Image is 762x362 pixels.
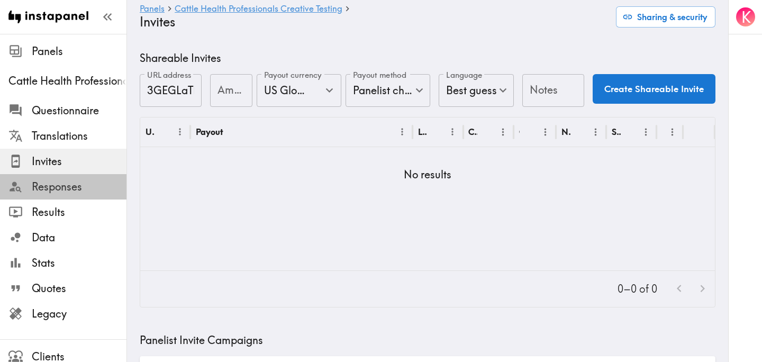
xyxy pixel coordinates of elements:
h5: No results [404,167,451,182]
span: Stats [32,256,126,270]
button: Open [321,82,338,98]
button: Menu [537,124,554,140]
button: Menu [495,124,511,140]
label: URL address [147,69,192,81]
a: Panels [140,4,165,14]
div: Best guess [439,74,514,107]
span: Results [32,205,126,220]
button: Menu [664,124,681,140]
span: K [741,8,751,26]
div: Panelist chooses [346,74,430,107]
button: Sort [622,124,638,140]
button: Menu [587,124,604,140]
button: Create Shareable Invite [593,74,715,104]
button: K [735,6,756,28]
button: Sharing & security [616,6,715,28]
button: Menu [172,124,188,140]
h4: Invites [140,14,607,30]
p: 0–0 of 0 [618,282,657,296]
button: Sort [478,124,495,140]
div: Opens [519,126,520,137]
a: Cattle Health Professionals Creative Testing [175,4,342,14]
div: Notes [561,126,570,137]
button: Sort [571,124,588,140]
span: Responses [32,179,126,194]
button: Sort [156,124,172,140]
div: Language [418,126,427,137]
span: Cattle Health Professionals Creative Testing [8,74,126,88]
label: Payout currency [264,69,322,81]
div: URL [146,126,155,137]
button: Sort [224,124,241,140]
button: Menu [394,124,411,140]
span: Panels [32,44,126,59]
button: Sort [428,124,444,140]
h5: Shareable Invites [140,51,715,66]
div: Payout [196,126,223,137]
div: Creator [468,126,477,137]
button: Sort [663,124,679,140]
span: Quotes [32,281,126,296]
label: Language [446,69,482,81]
label: Payout method [353,69,406,81]
span: Invites [32,154,126,169]
span: Translations [32,129,126,143]
button: Sort [521,124,537,140]
button: Menu [444,124,461,140]
span: Questionnaire [32,103,126,118]
span: Legacy [32,306,126,321]
div: Status [612,126,621,137]
h5: Panelist Invite Campaigns [140,333,715,348]
button: Menu [638,124,654,140]
span: Data [32,230,126,245]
